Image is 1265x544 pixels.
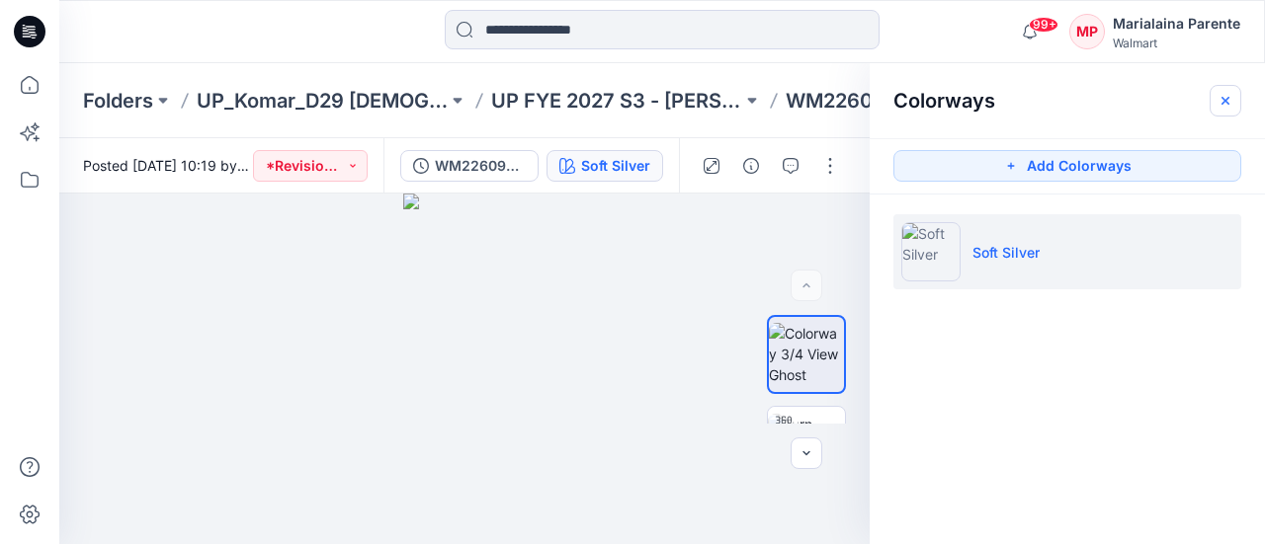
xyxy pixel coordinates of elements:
div: Walmart [1113,36,1240,50]
img: Soft Silver [901,222,961,281]
button: Add Colorways [893,150,1241,182]
div: Soft Silver [581,155,650,177]
h2: Colorways [893,89,995,113]
button: WM22609A_ADM_ESSENTIALS LONG PANT [400,150,539,182]
div: Marialaina Parente [1113,12,1240,36]
img: eyJhbGciOiJIUzI1NiIsImtpZCI6IjAiLCJzbHQiOiJzZXMiLCJ0eXAiOiJKV1QifQ.eyJkYXRhIjp7InR5cGUiOiJzdG9yYW... [403,194,527,544]
p: WM22609A_ADM_ESSENTIALS LONG PANT [786,87,1037,115]
div: MP [1069,14,1105,49]
p: Soft Silver [972,242,1040,263]
button: Soft Silver [547,150,663,182]
button: Details [735,150,767,182]
img: Colorway 3/4 View Ghost [769,323,844,385]
span: Posted [DATE] 10:19 by [83,155,253,176]
a: UP_Komar_D29 [DEMOGRAPHIC_DATA] Sleep [197,87,448,115]
span: 99+ [1029,17,1058,33]
img: Turn Table w/ Avatar [768,414,845,476]
a: UP FYE 2027 S3 - [PERSON_NAME] D29 [DEMOGRAPHIC_DATA] Sleepwear [491,87,742,115]
a: Folders [83,87,153,115]
div: WM22609A_ADM_ESSENTIALS LONG PANT [435,155,526,177]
